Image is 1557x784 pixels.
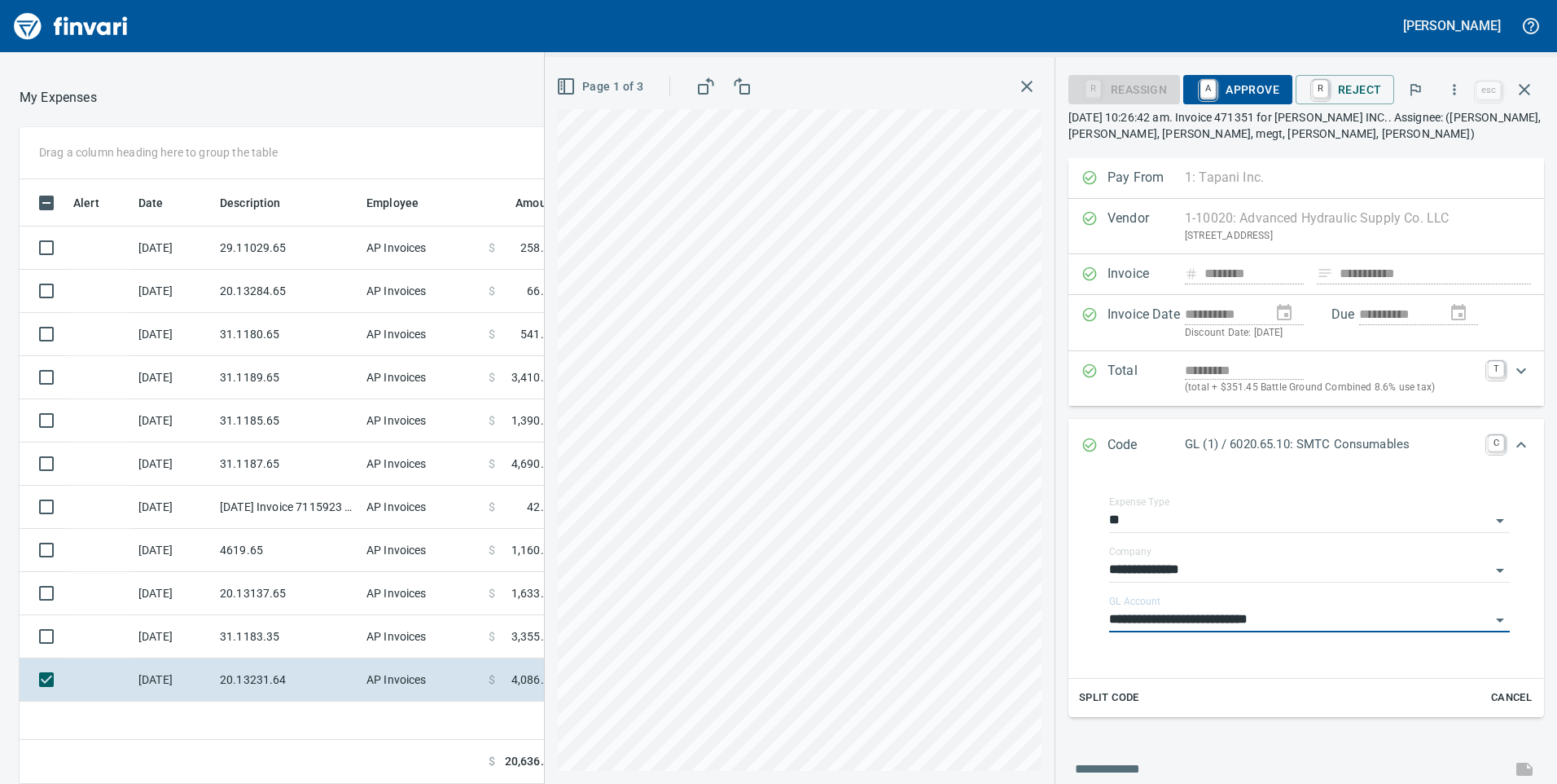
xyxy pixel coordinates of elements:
span: $ [489,499,495,515]
span: $ [489,753,495,770]
td: 31.1183.35 [213,615,360,658]
td: AP Invoices [360,227,482,270]
a: R [1313,80,1328,98]
button: AApprove [1183,75,1292,104]
span: 3,410.89 [511,369,557,385]
td: [DATE] Invoice 7115923 from Ritz Safety LLC (1-23857) [213,486,360,529]
div: Expand [1068,473,1544,717]
span: Close invoice [1472,70,1544,109]
td: [DATE] [132,658,213,702]
label: GL Account [1109,597,1160,606]
p: (total + $351.45 Battle Ground Combined 8.6% use tax) [1185,380,1478,396]
span: $ [489,456,495,472]
span: 541.96 [520,326,557,342]
button: More [1436,72,1472,108]
td: AP Invoices [360,615,482,658]
span: Date [138,193,164,213]
span: Description [220,193,302,213]
span: Cancel [1489,689,1533,707]
td: 31.1185.65 [213,399,360,443]
span: $ [489,672,495,688]
span: Amount [515,193,557,213]
a: esc [1476,81,1501,99]
span: Amount [494,193,557,213]
button: [PERSON_NAME] [1399,13,1505,38]
td: [DATE] [132,443,213,486]
td: AP Invoices [360,356,482,399]
label: Company [1109,547,1151,557]
button: Open [1489,559,1511,582]
td: [DATE] [132,227,213,270]
a: A [1200,80,1216,98]
button: Split Code [1075,685,1143,711]
p: Total [1107,361,1185,396]
td: [DATE] [132,270,213,313]
button: Cancel [1485,685,1537,711]
span: $ [489,585,495,601]
td: AP Invoices [360,572,482,615]
img: Finvari [10,7,132,46]
span: Approve [1196,76,1279,104]
td: [DATE] [132,486,213,529]
div: Expand [1068,419,1544,473]
span: 3,355.73 [511,628,557,645]
span: Split Code [1079,689,1139,707]
td: AP Invoices [360,658,482,702]
span: 20,636.04 [505,753,557,770]
td: [DATE] [132,313,213,356]
td: [DATE] [132,356,213,399]
div: Reassign [1068,81,1180,95]
td: 31.1180.65 [213,313,360,356]
span: Employee [366,193,419,213]
span: 4,690.57 [511,456,557,472]
span: Alert [73,193,99,213]
a: T [1488,361,1504,377]
p: Drag a column heading here to group the table [39,144,278,161]
span: $ [489,369,495,385]
h5: [PERSON_NAME] [1403,17,1501,34]
button: Page 1 of 3 [553,72,650,102]
td: AP Invoices [360,399,482,443]
p: GL (1) / 6020.65.10: SMTC Consumables [1185,435,1478,454]
td: AP Invoices [360,313,482,356]
td: [DATE] [132,615,213,658]
td: 4619.65 [213,529,360,572]
a: C [1488,435,1504,451]
span: $ [489,283,495,299]
td: AP Invoices [360,443,482,486]
span: $ [489,542,495,558]
nav: breadcrumb [20,88,97,108]
p: Code [1107,435,1185,456]
span: 1,633.26 [511,585,557,601]
span: 4,086.64 [511,672,557,688]
td: [DATE] [132,529,213,572]
span: 1,160.00 [511,542,557,558]
span: Description [220,193,281,213]
span: 66.20 [527,283,557,299]
span: 1,390.08 [511,412,557,429]
button: RReject [1296,75,1394,104]
span: Alert [73,193,121,213]
span: 42.68 [527,499,557,515]
div: Expand [1068,351,1544,406]
button: Flag [1397,72,1433,108]
td: AP Invoices [360,486,482,529]
td: AP Invoices [360,529,482,572]
td: 29.11029.65 [213,227,360,270]
td: [DATE] [132,399,213,443]
span: Reject [1309,76,1381,104]
td: 20.13284.65 [213,270,360,313]
button: Open [1489,609,1511,632]
p: My Expenses [20,88,97,108]
td: 20.13231.64 [213,658,360,702]
td: [DATE] [132,572,213,615]
span: $ [489,412,495,429]
span: Employee [366,193,440,213]
span: $ [489,628,495,645]
p: [DATE] 10:26:42 am. Invoice 471351 for [PERSON_NAME] INC.. Assignee: ([PERSON_NAME], [PERSON_NAME... [1068,109,1544,142]
td: 20.13137.65 [213,572,360,615]
span: $ [489,326,495,342]
span: 258.03 [520,240,557,256]
td: 31.1187.65 [213,443,360,486]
